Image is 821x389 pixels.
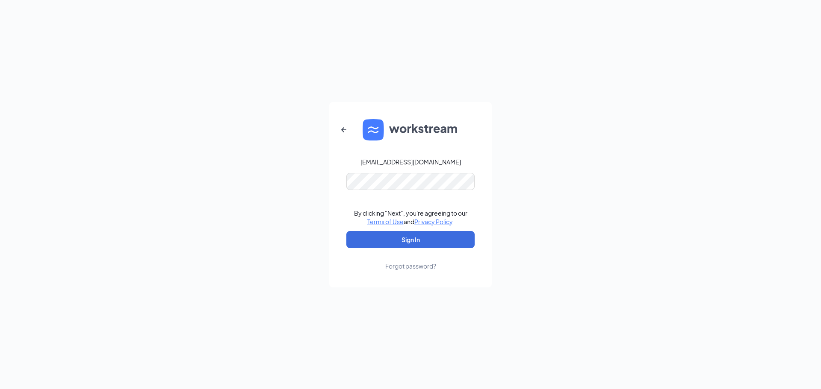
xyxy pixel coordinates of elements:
[385,248,436,270] a: Forgot password?
[414,218,452,225] a: Privacy Policy
[346,231,475,248] button: Sign In
[354,209,467,226] div: By clicking "Next", you're agreeing to our and .
[360,158,461,166] div: [EMAIL_ADDRESS][DOMAIN_NAME]
[367,218,404,225] a: Terms of Use
[339,125,349,135] svg: ArrowLeftNew
[363,119,458,140] img: WS logo and Workstream text
[385,262,436,270] div: Forgot password?
[334,120,354,140] button: ArrowLeftNew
